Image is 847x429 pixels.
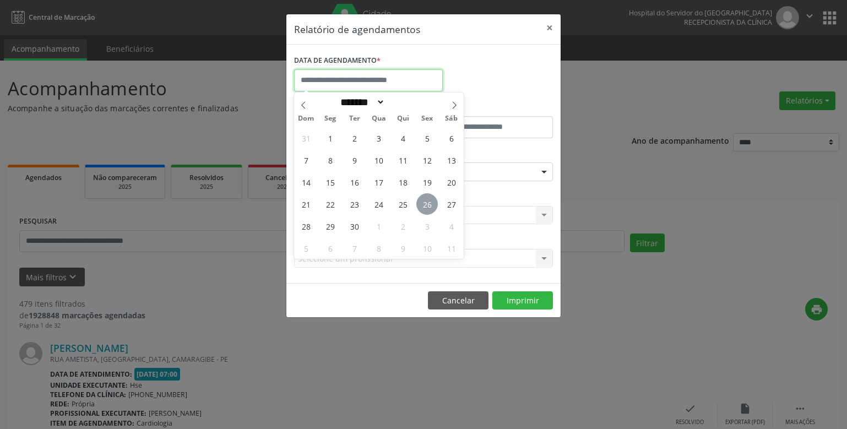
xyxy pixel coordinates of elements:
[416,193,438,215] span: Setembro 26, 2025
[295,149,317,171] span: Setembro 7, 2025
[367,115,391,122] span: Qua
[441,171,462,193] span: Setembro 20, 2025
[294,52,381,69] label: DATA DE AGENDAMENTO
[344,215,365,237] span: Setembro 30, 2025
[368,193,389,215] span: Setembro 24, 2025
[426,99,553,116] label: ATÉ
[319,127,341,149] span: Setembro 1, 2025
[319,149,341,171] span: Setembro 8, 2025
[319,237,341,259] span: Outubro 6, 2025
[441,215,462,237] span: Outubro 4, 2025
[392,237,414,259] span: Outubro 9, 2025
[344,171,365,193] span: Setembro 16, 2025
[416,127,438,149] span: Setembro 5, 2025
[441,237,462,259] span: Outubro 11, 2025
[368,237,389,259] span: Outubro 8, 2025
[392,215,414,237] span: Outubro 2, 2025
[416,171,438,193] span: Setembro 19, 2025
[392,193,414,215] span: Setembro 25, 2025
[368,215,389,237] span: Outubro 1, 2025
[391,115,415,122] span: Qui
[368,149,389,171] span: Setembro 10, 2025
[428,291,488,310] button: Cancelar
[295,171,317,193] span: Setembro 14, 2025
[295,237,317,259] span: Outubro 5, 2025
[441,193,462,215] span: Setembro 27, 2025
[344,193,365,215] span: Setembro 23, 2025
[294,22,420,36] h5: Relatório de agendamentos
[344,149,365,171] span: Setembro 9, 2025
[392,171,414,193] span: Setembro 18, 2025
[344,127,365,149] span: Setembro 2, 2025
[392,149,414,171] span: Setembro 11, 2025
[416,149,438,171] span: Setembro 12, 2025
[295,127,317,149] span: Agosto 31, 2025
[441,149,462,171] span: Setembro 13, 2025
[343,115,367,122] span: Ter
[368,171,389,193] span: Setembro 17, 2025
[416,215,438,237] span: Outubro 3, 2025
[441,127,462,149] span: Setembro 6, 2025
[439,115,464,122] span: Sáb
[319,193,341,215] span: Setembro 22, 2025
[392,127,414,149] span: Setembro 4, 2025
[319,215,341,237] span: Setembro 29, 2025
[295,215,317,237] span: Setembro 28, 2025
[492,291,553,310] button: Imprimir
[416,237,438,259] span: Outubro 10, 2025
[336,96,385,108] select: Month
[385,96,421,108] input: Year
[318,115,343,122] span: Seg
[415,115,439,122] span: Sex
[295,193,317,215] span: Setembro 21, 2025
[344,237,365,259] span: Outubro 7, 2025
[319,171,341,193] span: Setembro 15, 2025
[368,127,389,149] span: Setembro 3, 2025
[294,115,318,122] span: Dom
[539,14,561,41] button: Close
